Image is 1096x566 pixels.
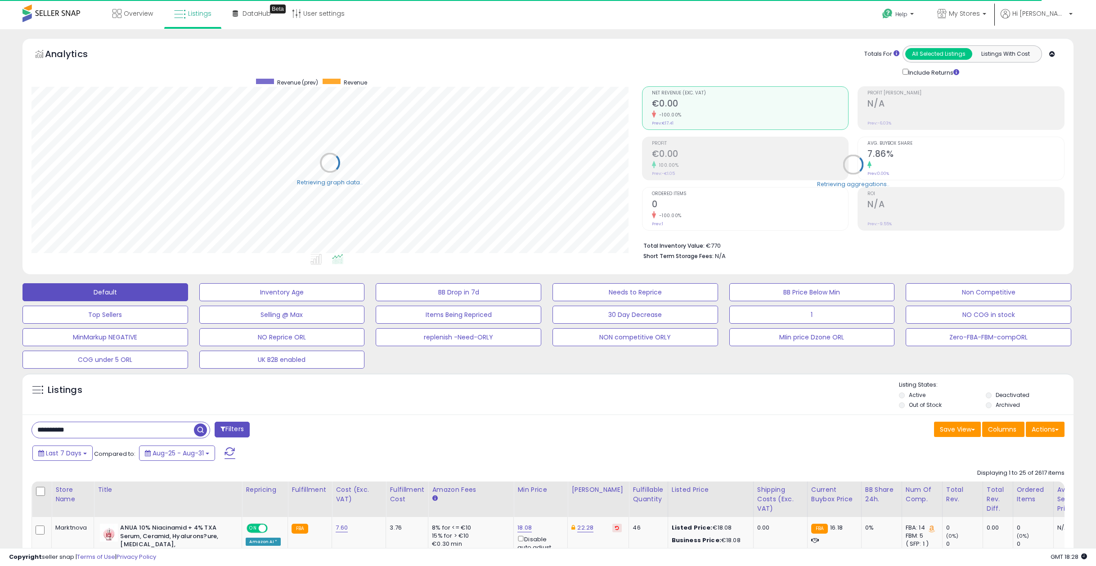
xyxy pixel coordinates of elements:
[376,328,541,346] button: replenish -Need-ORLY
[199,328,365,346] button: NO Reprice ORL
[729,283,895,301] button: BB Price Below Min
[906,328,1071,346] button: Zero-FBA-FBM-compORL
[297,178,363,186] div: Retrieving graph data..
[906,306,1071,324] button: NO COG in stock
[199,306,365,324] button: Selling @ Max
[552,306,718,324] button: 30 Day Decrease
[45,48,105,62] h5: Analytics
[199,283,365,301] button: Inventory Age
[729,328,895,346] button: MIin price Dzone ORL
[22,328,188,346] button: MinMarkup NEGATIVE
[949,9,980,18] span: My Stores
[9,553,156,562] div: seller snap | |
[9,553,42,561] strong: Copyright
[376,306,541,324] button: Items Being Repriced
[895,10,907,18] span: Help
[376,283,541,301] button: BB Drop in 7d
[124,9,153,18] span: Overview
[243,9,271,18] span: DataHub
[552,328,718,346] button: NON competitive ORLY
[905,48,972,60] button: All Selected Listings
[188,9,211,18] span: Listings
[864,50,899,58] div: Totals For
[875,1,923,29] a: Help
[882,8,893,19] i: Get Help
[817,180,889,188] div: Retrieving aggregations..
[22,351,188,369] button: COG under 5 ORL
[1012,9,1066,18] span: Hi [PERSON_NAME]
[552,283,718,301] button: Needs to Reprice
[906,283,1071,301] button: Non Competitive
[199,351,365,369] button: UK B2B enabled
[22,306,188,324] button: Top Sellers
[1001,9,1073,29] a: Hi [PERSON_NAME]
[972,48,1039,60] button: Listings With Cost
[22,283,188,301] button: Default
[729,306,895,324] button: 1
[896,67,970,77] div: Include Returns
[270,4,286,13] div: Tooltip anchor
